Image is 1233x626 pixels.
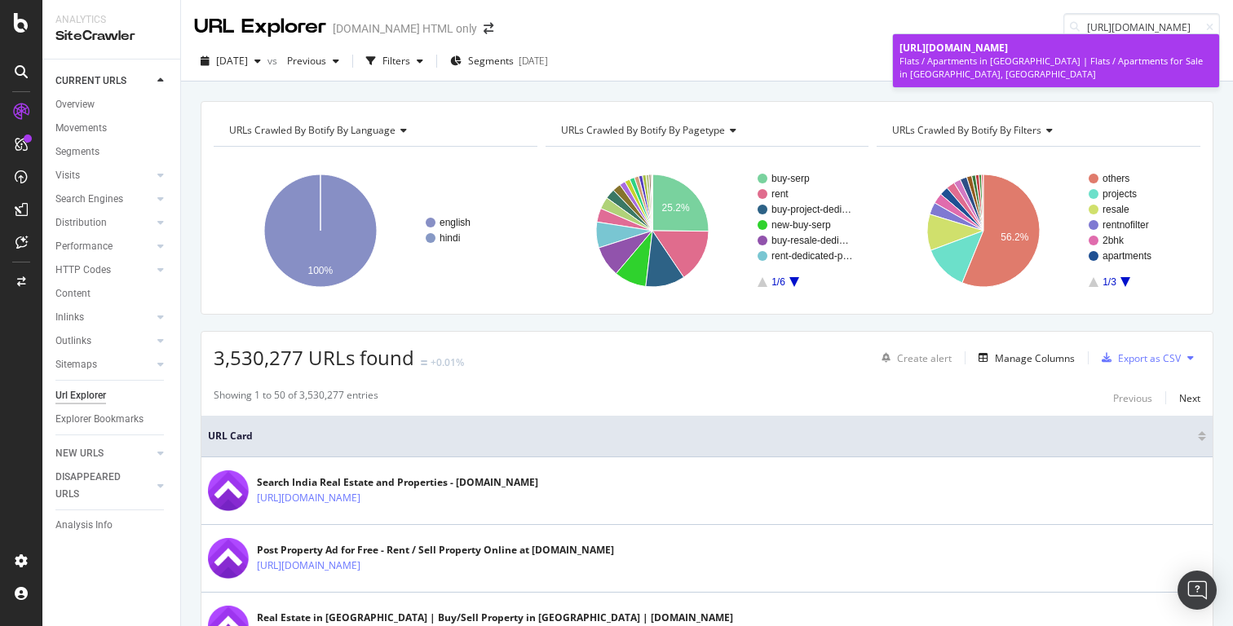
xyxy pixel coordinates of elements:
svg: A chart. [546,160,869,302]
text: resale [1103,204,1129,215]
a: Search Engines [55,191,152,208]
span: URLs Crawled By Botify By language [229,123,396,137]
img: main image [208,470,249,511]
text: 1/3 [1103,276,1116,288]
div: Visits [55,167,80,184]
span: URLs Crawled By Botify By filters [892,123,1041,137]
div: Movements [55,120,107,137]
text: english [440,217,471,228]
span: vs [267,54,281,68]
input: Find a URL [1063,13,1220,42]
div: Search India Real Estate and Properties - [DOMAIN_NAME] [257,475,538,490]
button: [DATE] [194,48,267,74]
div: Previous [1113,391,1152,405]
button: Manage Columns [972,348,1075,368]
button: Create alert [875,345,952,371]
a: Distribution [55,214,152,231]
div: Open Intercom Messenger [1178,571,1217,610]
div: Explorer Bookmarks [55,411,144,428]
a: Segments [55,143,169,161]
div: Export as CSV [1118,351,1181,365]
div: URL Explorer [194,13,326,41]
text: rentnofilter [1103,219,1149,231]
div: CURRENT URLS [55,73,126,90]
div: Search Engines [55,191,123,208]
div: SiteCrawler [55,27,167,46]
button: Export as CSV [1095,345,1181,371]
div: Performance [55,238,113,255]
div: Showing 1 to 50 of 3,530,277 entries [214,388,378,408]
div: Content [55,285,91,302]
a: [URL][DOMAIN_NAME] [257,490,360,506]
a: [URL][DOMAIN_NAME] [257,558,360,574]
a: Overview [55,96,169,113]
text: others [1103,173,1129,184]
div: Real Estate in [GEOGRAPHIC_DATA] | Buy/Sell Property in [GEOGRAPHIC_DATA] | [DOMAIN_NAME] [257,611,733,625]
a: Performance [55,238,152,255]
div: arrow-right-arrow-left [484,23,493,34]
div: Distribution [55,214,107,231]
a: DISAPPEARED URLS [55,469,152,503]
h4: URLs Crawled By Botify By language [226,117,523,143]
button: Next [1179,388,1200,408]
span: 2025 Aug. 14th [216,54,248,68]
div: Analysis Info [55,517,113,534]
a: Inlinks [55,309,152,326]
svg: A chart. [214,160,537,302]
a: HTTP Codes [55,262,152,279]
div: [DATE] [519,54,548,68]
span: [URL][DOMAIN_NAME] [899,41,1008,55]
a: Explorer Bookmarks [55,411,169,428]
button: Previous [281,48,346,74]
div: Flats / Apartments in [GEOGRAPHIC_DATA] | Flats / Apartments for Sale in [GEOGRAPHIC_DATA], [GEOG... [899,55,1213,80]
text: rent [771,188,789,200]
button: Filters [360,48,430,74]
text: 56.2% [1001,231,1029,243]
span: URL Card [208,429,1194,443]
div: [DOMAIN_NAME] HTML only [333,20,477,37]
text: hindi [440,232,460,244]
a: Outlinks [55,333,152,350]
a: NEW URLS [55,445,152,462]
text: projects [1103,188,1137,200]
text: 25.2% [661,202,689,214]
a: [URL][DOMAIN_NAME]Flats / Apartments in [GEOGRAPHIC_DATA] | Flats / Apartments for Sale in [GEOGR... [893,34,1219,87]
div: HTTP Codes [55,262,111,279]
span: Previous [281,54,326,68]
div: Url Explorer [55,387,106,404]
div: Post Property Ad for Free - Rent / Sell Property Online at [DOMAIN_NAME] [257,543,614,558]
h4: URLs Crawled By Botify By pagetype [558,117,855,143]
span: URLs Crawled By Botify By pagetype [561,123,725,137]
a: CURRENT URLS [55,73,152,90]
text: rent-dedicated-p… [771,250,852,262]
text: apartments [1103,250,1151,262]
div: Filters [382,54,410,68]
button: Segments[DATE] [444,48,555,74]
div: Inlinks [55,309,84,326]
text: 1/6 [771,276,785,288]
a: Sitemaps [55,356,152,373]
div: DISAPPEARED URLS [55,469,138,503]
div: Outlinks [55,333,91,350]
a: Content [55,285,169,302]
span: Segments [468,54,514,68]
text: 2bhk [1103,235,1125,246]
span: 3,530,277 URLs found [214,344,414,371]
a: Analysis Info [55,517,169,534]
h4: URLs Crawled By Botify By filters [889,117,1186,143]
text: buy-resale-dedi… [771,235,849,246]
button: Previous [1113,388,1152,408]
div: Create alert [897,351,952,365]
a: Visits [55,167,152,184]
div: NEW URLS [55,445,104,462]
div: Manage Columns [995,351,1075,365]
a: Url Explorer [55,387,169,404]
text: buy-serp [771,173,810,184]
svg: A chart. [877,160,1200,302]
div: Segments [55,143,99,161]
div: Sitemaps [55,356,97,373]
text: 100% [308,265,334,276]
